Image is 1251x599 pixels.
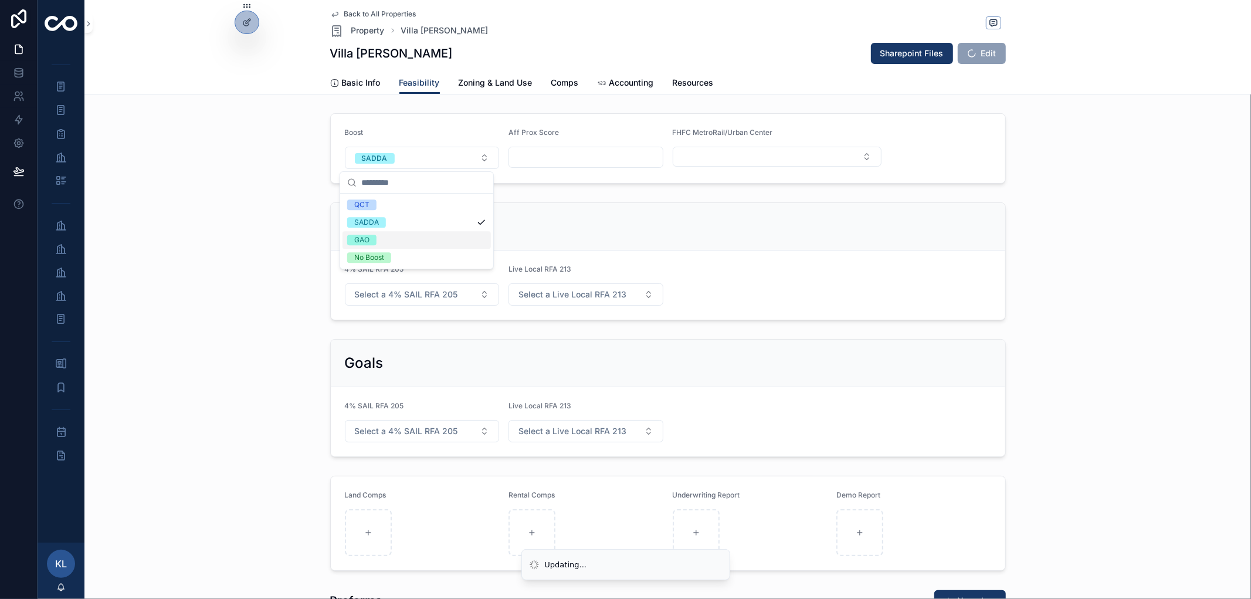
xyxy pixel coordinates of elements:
h1: Villa [PERSON_NAME] [330,45,453,62]
span: Comps [551,77,579,89]
span: Select a Live Local RFA 213 [518,289,626,300]
span: Sharepoint Files [880,48,944,59]
span: KL [55,557,67,571]
button: Select Button [345,147,500,169]
button: Select Button [345,283,500,306]
a: Property [330,23,385,38]
div: scrollable content [38,47,84,481]
span: Demo Report [836,490,880,499]
div: GAO [354,235,369,245]
span: Back to All Properties [344,9,416,19]
a: Accounting [598,72,654,96]
span: Zoning & Land Use [459,77,533,89]
span: FHFC MetroRail/Urban Center [673,128,773,137]
div: Updating... [545,559,587,571]
span: Select a 4% SAIL RFA 205 [355,425,458,437]
div: QCT [354,199,369,210]
h2: Goals [345,354,384,373]
div: No Boost [354,252,384,263]
a: Resources [673,72,714,96]
span: Aff Prox Score [508,128,559,137]
div: SADDA [362,153,388,164]
a: Villa [PERSON_NAME] [401,25,489,36]
span: Select a 4% SAIL RFA 205 [355,289,458,300]
div: Suggestions [340,194,493,269]
button: Select Button [345,420,500,442]
button: Sharepoint Files [871,43,953,64]
span: Rental Comps [508,490,555,499]
a: Zoning & Land Use [459,72,533,96]
span: Land Comps [345,490,387,499]
span: Live Local RFA 213 [508,401,571,410]
img: App logo [45,16,77,31]
span: Live Local RFA 213 [508,265,571,273]
span: Boost [345,128,364,137]
span: Resources [673,77,714,89]
button: Select Button [508,283,663,306]
span: Select a Live Local RFA 213 [518,425,626,437]
span: Property [351,25,385,36]
span: 4% SAIL RFA 205 [345,401,404,410]
span: Accounting [609,77,654,89]
a: Comps [551,72,579,96]
span: Feasibility [399,77,440,89]
a: Back to All Properties [330,9,416,19]
span: Underwriting Report [673,490,740,499]
div: SADDA [354,217,379,228]
button: Select Button [673,147,882,167]
button: Unselect SADDA [355,152,395,164]
button: Select Button [508,420,663,442]
a: Feasibility [399,72,440,94]
span: Basic Info [342,77,381,89]
a: Basic Info [330,72,381,96]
